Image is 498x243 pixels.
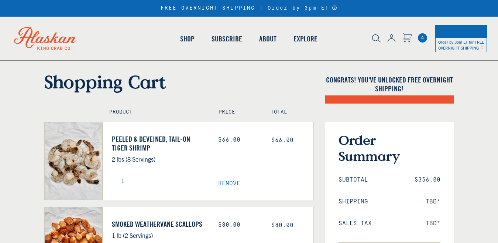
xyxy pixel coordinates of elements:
[251,18,285,60] a: About
[45,122,103,200] img: Peeled & Deveined, Tail-On Tiger Shrimp - 2 lbs (8 Servings)
[218,222,260,229] div: $80.00
[112,154,207,164] p: 2 lbs (8 Servings)
[44,71,314,92] h1: Shopping Cart
[112,230,207,240] p: 1 lb (2 Servings)
[271,109,307,115] h4: Total
[418,33,427,43] a: Cart
[285,18,326,60] a: Explore
[112,220,207,229] a: Smoked Weathervane Scallops
[325,75,454,93] h4: Congrats! You've unlocked FREE OVERNIGHT SHIPPING!
[418,33,427,43] span: 4
[339,198,368,205] span: Shipping
[339,176,368,183] span: Subtotal
[372,34,381,43] img: search
[480,45,484,50] span: Shipping Notice Icon
[271,222,293,229] span: $80.00
[402,33,412,44] a: Cart
[203,18,251,60] a: Subscribe
[388,34,395,43] img: account
[339,132,440,164] h3: Order Summary
[4,17,87,60] img: Alaskan King Crab Co. logo
[109,109,203,115] h4: Product
[339,220,372,227] span: Sales Tax
[271,137,293,144] span: $66.00
[161,5,337,11] div: FREE OVERNIGHT SHIPPING | Order by 3pm ET
[218,136,260,144] div: $66.00
[172,18,203,60] a: Shop
[112,135,207,152] a: Peeled & Deveined, Tail-On Tiger Shrimp
[415,176,440,183] span: $356.00
[438,39,484,50] span: Order by 3pm ET for FREE OVERNIGHT SHIPPING
[218,180,313,187] a: Remove
[332,5,337,10] a: Announcement Bar Modal
[219,109,255,115] h4: Price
